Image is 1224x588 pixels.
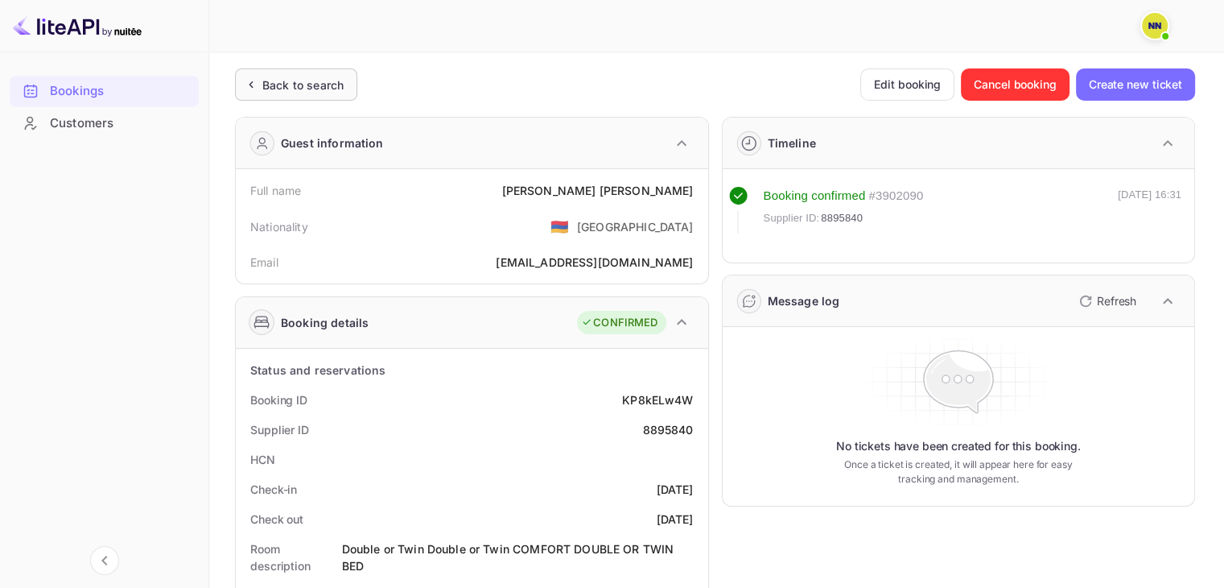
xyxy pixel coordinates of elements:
button: Cancel booking [961,68,1069,101]
div: [DATE] [657,481,694,498]
div: HCN [250,451,275,468]
div: Customers [10,108,199,139]
div: Bookings [50,82,191,101]
button: Refresh [1069,288,1143,314]
div: KP8kELw4W [622,391,693,408]
div: [PERSON_NAME] [PERSON_NAME] [501,182,693,199]
div: Room description [250,540,341,574]
div: Double or Twin Double or Twin COMFORT DOUBLE OR TWIN BED [341,540,693,574]
button: Edit booking [860,68,954,101]
a: Bookings [10,76,199,106]
button: Collapse navigation [90,546,119,575]
div: Check-in [250,481,297,498]
div: [DATE] 16:31 [1118,187,1181,234]
a: Customers [10,108,199,138]
img: LiteAPI logo [13,13,142,39]
div: Back to search [262,77,344,93]
span: Supplier ID: [764,210,820,226]
div: Message log [768,292,840,309]
div: Customers [50,114,191,133]
p: No tickets have been created for this booking. [836,438,1081,454]
div: [GEOGRAPHIC_DATA] [577,218,694,235]
div: Nationality [250,218,308,235]
div: [EMAIL_ADDRESS][DOMAIN_NAME] [496,254,693,271]
span: United States [550,212,569,241]
div: 8895840 [642,421,693,438]
div: Booking details [281,314,369,331]
div: Bookings [10,76,199,107]
div: Full name [250,182,301,199]
button: Create new ticket [1076,68,1195,101]
span: 8895840 [821,210,863,226]
div: [DATE] [657,511,694,528]
div: Status and reservations [250,362,385,379]
div: Email [250,254,278,271]
div: CONFIRMED [581,315,657,331]
div: # 3902090 [868,187,923,205]
div: Timeline [768,135,816,151]
div: Booking confirmed [764,187,866,205]
img: N/A N/A [1142,13,1168,39]
p: Refresh [1097,292,1136,309]
div: Booking ID [250,391,307,408]
div: Supplier ID [250,421,309,438]
div: Check out [250,511,303,528]
p: Once a ticket is created, it will appear here for easy tracking and management. [832,458,1085,487]
div: Guest information [281,135,384,151]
